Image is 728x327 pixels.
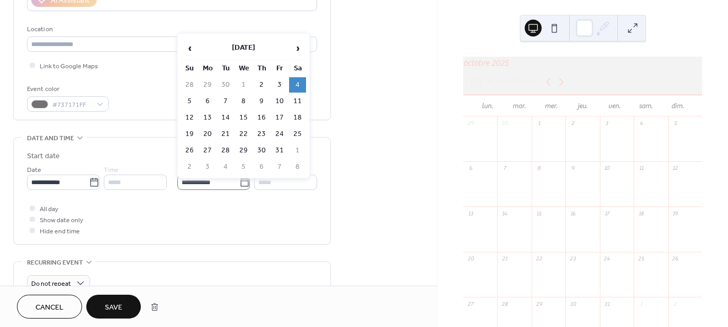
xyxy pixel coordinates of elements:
div: 23 [569,255,577,263]
th: We [235,61,252,76]
td: 1 [289,143,306,158]
span: Save [105,302,122,313]
span: Show date only [40,215,83,226]
div: 12 [671,165,679,172]
div: 15 [535,210,543,217]
div: mar. [504,95,535,116]
div: 1 [535,120,543,128]
td: 14 [217,110,234,125]
td: 5 [181,94,198,109]
div: 29 [466,120,474,128]
span: Recurring event [27,257,83,268]
div: 28 [500,300,508,308]
div: 14 [500,210,508,217]
td: 8 [235,94,252,109]
div: 17 [603,210,611,217]
td: 13 [199,110,216,125]
td: 22 [235,126,252,142]
td: 1 [235,77,252,93]
div: mer. [535,95,567,116]
td: 5 [235,159,252,175]
div: 24 [603,255,611,263]
td: 30 [253,143,270,158]
td: 3 [271,77,288,93]
div: 30 [569,300,577,308]
div: 7 [500,165,508,172]
td: 30 [217,77,234,93]
div: 4 [637,120,645,128]
div: 19 [671,210,679,217]
div: 30 [500,120,508,128]
td: 20 [199,126,216,142]
td: 9 [253,94,270,109]
div: octobre 2025 [463,57,702,69]
td: 24 [271,126,288,142]
th: Mo [199,61,216,76]
td: 8 [289,159,306,175]
td: 10 [271,94,288,109]
span: Link to Google Maps [40,61,98,72]
td: 6 [253,159,270,175]
div: 10 [603,165,611,172]
span: Hide end time [40,226,80,237]
div: 3 [603,120,611,128]
th: Sa [289,61,306,76]
div: 5 [671,120,679,128]
div: jeu. [567,95,599,116]
th: Th [253,61,270,76]
div: 1 [637,300,645,308]
td: 16 [253,110,270,125]
td: 29 [199,77,216,93]
td: 27 [199,143,216,158]
td: 7 [217,94,234,109]
span: ‹ [182,38,197,59]
td: 25 [289,126,306,142]
div: 18 [637,210,645,217]
a: Cancel [17,295,82,319]
td: 2 [181,159,198,175]
div: ven. [598,95,630,116]
div: sam. [630,95,662,116]
button: Save [86,295,141,319]
div: 8 [535,165,543,172]
td: 7 [271,159,288,175]
th: [DATE] [199,37,288,60]
div: 6 [466,165,474,172]
div: 11 [637,165,645,172]
span: All day [40,204,58,215]
th: Tu [217,61,234,76]
div: 13 [466,210,474,217]
span: Time [104,165,119,176]
div: 20 [466,255,474,263]
th: Su [181,61,198,76]
div: 29 [535,300,543,308]
td: 4 [217,159,234,175]
span: Do not repeat [31,278,71,290]
div: lun. [472,95,504,116]
div: 26 [671,255,679,263]
td: 12 [181,110,198,125]
div: Event color [27,84,106,95]
div: 2 [569,120,577,128]
div: Location [27,24,315,35]
td: 6 [199,94,216,109]
span: › [290,38,305,59]
td: 29 [235,143,252,158]
span: Date [27,165,41,176]
td: 11 [289,94,306,109]
th: Fr [271,61,288,76]
td: 3 [199,159,216,175]
td: 31 [271,143,288,158]
div: 31 [603,300,611,308]
td: 26 [181,143,198,158]
div: 16 [569,210,577,217]
div: 21 [500,255,508,263]
div: 25 [637,255,645,263]
div: 9 [569,165,577,172]
td: 28 [181,77,198,93]
td: 23 [253,126,270,142]
td: 2 [253,77,270,93]
div: 22 [535,255,543,263]
td: 17 [271,110,288,125]
button: 22Aujourd'hui [468,75,541,89]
